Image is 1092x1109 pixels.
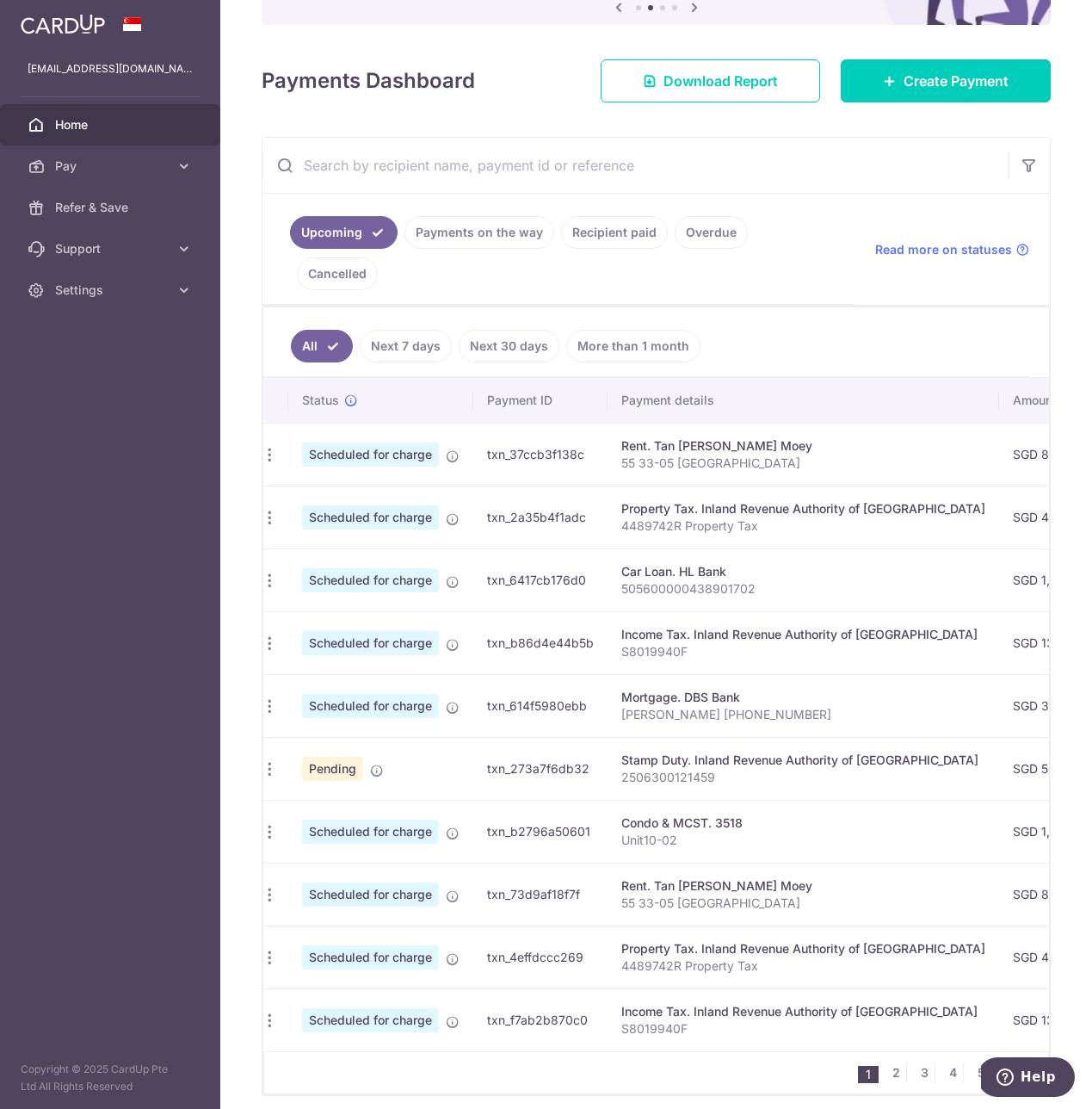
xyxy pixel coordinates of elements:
[621,877,985,895] div: Rent. Tan [PERSON_NAME] Moey
[621,706,985,723] p: [PERSON_NAME] [PHONE_NUMBER]
[858,1052,1048,1094] nav: pager
[473,486,608,548] td: txn_2a35b4f1adc
[473,800,608,863] td: txn_b2796a50601
[360,330,452,362] a: Next 7 days
[875,241,1012,258] span: Read more on statuses
[262,138,1009,193] input: Search by recipient name, payment id or reference
[302,443,439,467] span: Scheduled for charge
[621,832,985,849] p: Unit10-02
[914,1063,935,1083] a: 3
[608,378,999,423] th: Payment details
[561,216,668,249] a: Recipient paid
[858,1066,879,1083] li: 1
[621,437,985,455] div: Rent. Tan [PERSON_NAME] Moey
[904,71,1009,91] span: Create Payment
[621,455,985,472] p: 55 33-05 [GEOGRAPHIC_DATA]
[290,216,398,249] a: Upcoming
[566,330,700,362] a: More than 1 month
[621,895,985,912] p: 55 33-05 [GEOGRAPHIC_DATA]
[404,216,554,249] a: Payments on the way
[621,752,985,769] div: Stamp Duty. Inland Revenue Authority of [GEOGRAPHIC_DATA]
[621,769,985,786] p: 2506300121459
[675,216,748,249] a: Overdue
[875,241,1029,258] a: Read more on statuses
[621,815,985,832] div: Condo & MCST. 3518
[885,1063,906,1083] a: 2
[473,378,608,423] th: Payment ID
[841,59,1051,102] a: Create Payment
[302,945,439,970] span: Scheduled for charge
[302,568,439,592] span: Scheduled for charge
[1013,392,1057,409] span: Amount
[621,940,985,957] div: Property Tax. Inland Revenue Authority of [GEOGRAPHIC_DATA]
[302,883,439,907] span: Scheduled for charge
[302,820,439,844] span: Scheduled for charge
[663,71,778,91] span: Download Report
[55,282,169,299] span: Settings
[942,1063,963,1083] a: 4
[473,674,608,737] td: txn_614f5980ebb
[621,626,985,643] div: Income Tax. Inland Revenue Authority of [GEOGRAPHIC_DATA]
[302,757,363,781] span: Pending
[473,988,608,1051] td: txn_f7ab2b870c0
[621,643,985,660] p: S8019940F
[473,737,608,800] td: txn_273a7f6db32
[473,863,608,926] td: txn_73d9af18f7f
[621,517,985,535] p: 4489742R Property Tax
[621,957,985,975] p: 4489742R Property Tax
[55,199,169,216] span: Refer & Save
[297,257,378,290] a: Cancelled
[621,500,985,517] div: Property Tax. Inland Revenue Authority of [GEOGRAPHIC_DATA]
[473,926,608,988] td: txn_4effdccc269
[473,611,608,674] td: txn_b86d4e44b5b
[459,330,559,362] a: Next 30 days
[302,631,439,655] span: Scheduled for charge
[971,1063,991,1083] a: 5
[55,240,169,257] span: Support
[473,423,608,486] td: txn_37ccb3f138c
[302,505,439,530] span: Scheduled for charge
[291,330,353,362] a: All
[302,694,439,718] span: Scheduled for charge
[28,60,193,77] p: [EMAIL_ADDRESS][DOMAIN_NAME]
[621,689,985,706] div: Mortgage. DBS Bank
[21,14,105,34] img: CardUp
[302,392,339,409] span: Status
[55,116,169,133] span: Home
[621,1020,985,1038] p: S8019940F
[601,59,820,102] a: Download Report
[621,563,985,580] div: Car Loan. HL Bank
[621,1003,985,1020] div: Income Tax. Inland Revenue Authority of [GEOGRAPHIC_DATA]
[981,1057,1075,1100] iframe: Opens a widget where you can find more information
[473,548,608,611] td: txn_6417cb176d0
[302,1008,439,1032] span: Scheduled for charge
[621,580,985,598] p: 505600000438901702
[262,65,475,96] h4: Payments Dashboard
[55,158,169,175] span: Pay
